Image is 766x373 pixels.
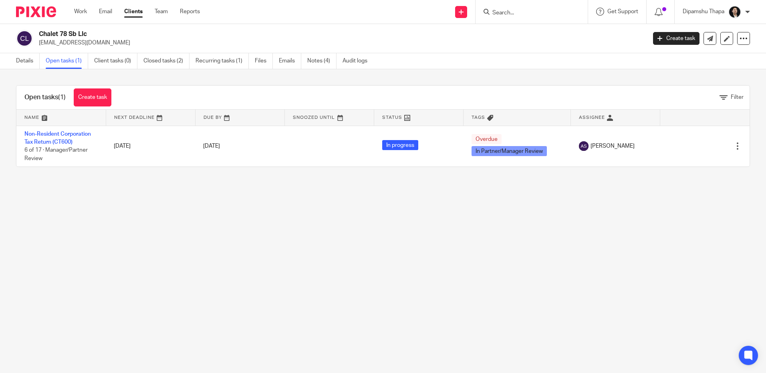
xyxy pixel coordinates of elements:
a: Reports [180,8,200,16]
a: Files [255,53,273,69]
span: [PERSON_NAME] [591,142,635,150]
a: Create task [74,88,111,106]
span: Tags [472,115,485,120]
span: (1) [58,94,66,100]
span: Snoozed Until [293,115,335,120]
p: Dipamshu Thapa [683,8,724,16]
a: Open tasks (1) [46,53,88,69]
a: Non-Resident Corporation Tax Return (CT600) [24,131,91,145]
a: Audit logs [343,53,373,69]
a: Client tasks (0) [94,53,137,69]
img: svg%3E [16,30,33,47]
a: Team [155,8,168,16]
span: In progress [382,140,418,150]
p: [EMAIL_ADDRESS][DOMAIN_NAME] [39,39,641,47]
span: 6 of 17 · Manager/Partner Review [24,147,88,161]
a: Email [99,8,112,16]
span: In Partner/Manager Review [472,146,547,156]
img: svg%3E [579,141,589,151]
a: Notes (4) [307,53,337,69]
a: Create task [653,32,699,45]
h2: Chalet 78 Sb Llc [39,30,520,38]
span: Get Support [607,9,638,14]
a: Recurring tasks (1) [196,53,249,69]
td: [DATE] [106,126,195,166]
span: [DATE] [203,143,220,149]
span: Overdue [472,134,502,144]
a: Details [16,53,40,69]
h1: Open tasks [24,93,66,102]
img: Dipamshu2.jpg [728,6,741,18]
a: Closed tasks (2) [143,53,189,69]
input: Search [492,10,564,17]
a: Work [74,8,87,16]
span: Status [382,115,402,120]
span: Filter [731,94,744,100]
a: Emails [279,53,301,69]
img: Pixie [16,6,56,17]
a: Clients [124,8,143,16]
